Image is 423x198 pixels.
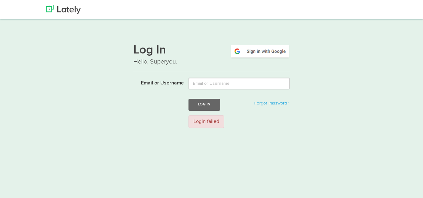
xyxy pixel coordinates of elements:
[188,99,220,110] button: Log In
[129,78,184,87] label: Email or Username
[188,78,290,89] input: Email or Username
[46,5,81,14] img: Lately
[133,57,290,66] p: Hello, Superyou.
[133,44,290,57] h1: Log In
[188,115,224,128] div: Login failed
[254,101,289,105] a: Forgot Password?
[230,44,290,58] img: google-signin.png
